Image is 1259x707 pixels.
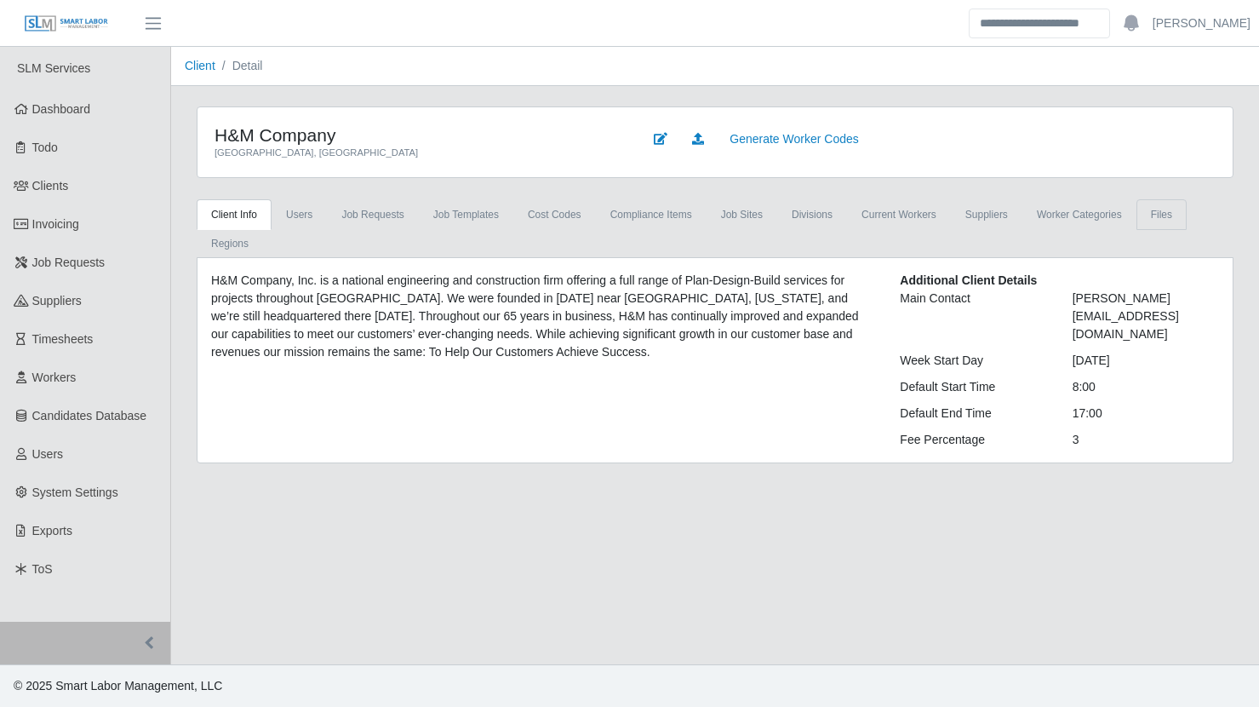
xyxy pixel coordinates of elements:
a: Job Templates [419,199,513,230]
a: Job Requests [327,199,418,230]
div: [DATE] [1060,352,1232,370]
b: Additional Client Details [900,273,1037,287]
a: Files [1136,199,1187,230]
span: Users [32,447,64,461]
div: Default End Time [887,405,1059,422]
input: Search [969,9,1110,38]
span: © 2025 Smart Labor Management, LLC [14,679,222,693]
div: 8:00 [1060,378,1232,396]
div: 17:00 [1060,405,1232,422]
div: Week Start Day [887,352,1059,370]
a: Generate Worker Codes [718,124,869,154]
img: SLM Logo [24,14,109,33]
span: ToS [32,562,53,576]
span: Suppliers [32,294,82,308]
h4: H&M Company [215,124,617,146]
span: Workers [32,371,77,384]
a: Client Info [197,199,272,230]
a: job sites [707,199,777,230]
div: Default Start Time [887,378,1059,396]
span: Todo [32,141,58,154]
a: Suppliers [951,199,1022,230]
div: [PERSON_NAME] [EMAIL_ADDRESS][DOMAIN_NAME] [1060,290,1232,343]
span: System Settings [32,486,118,499]
span: Job Requests [32,256,106,269]
a: Worker Categories [1022,199,1136,230]
span: Timesheets [32,332,94,346]
li: Detail [215,57,263,75]
a: Current Workers [847,199,951,230]
span: SLM Services [17,61,90,75]
a: Divisions [777,199,847,230]
div: 3 [1060,431,1232,449]
span: Clients [32,179,69,193]
a: Compliance Items [596,199,707,230]
span: Candidates Database [32,409,147,422]
span: Dashboard [32,102,91,116]
a: Client [185,59,215,72]
div: Main Contact [887,290,1059,343]
a: Regions [197,228,263,259]
div: [GEOGRAPHIC_DATA], [GEOGRAPHIC_DATA] [215,146,617,160]
span: Exports [32,524,72,537]
div: Fee Percentage [887,431,1059,449]
a: Users [272,199,327,230]
span: Invoicing [32,217,79,231]
p: H&M Company, Inc. is a national engineering and construction firm offering a full range of Plan-D... [211,272,874,361]
a: cost codes [513,199,596,230]
a: [PERSON_NAME] [1153,14,1250,32]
